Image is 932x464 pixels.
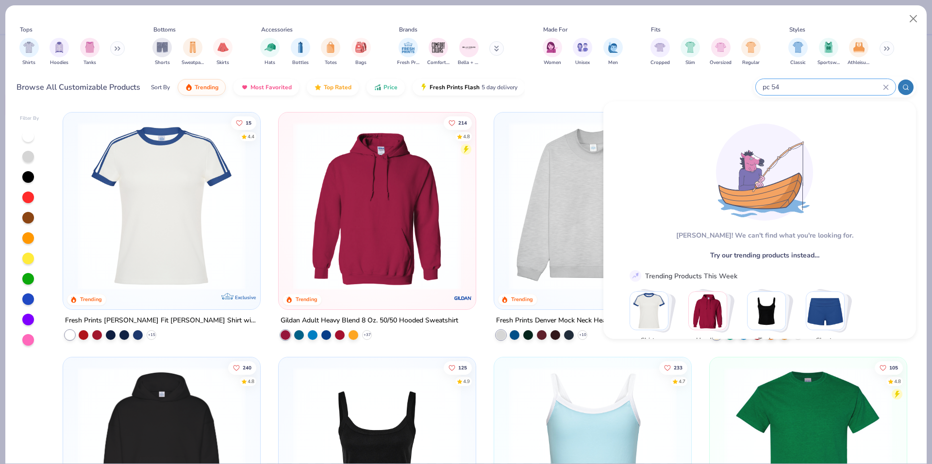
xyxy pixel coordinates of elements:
[355,42,366,53] img: Bags Image
[216,59,229,66] span: Skirts
[630,292,668,330] img: Shirts
[351,38,371,66] div: filter for Bags
[806,291,850,349] button: Stack Card Button Shorts
[466,122,644,290] img: a164e800-7022-4571-a324-30c76f641635
[746,42,757,53] img: Regular Image
[50,38,69,66] button: filter button
[65,315,258,327] div: Fresh Prints [PERSON_NAME] Fit [PERSON_NAME] Shirt with Stripes
[351,38,371,66] button: filter button
[246,120,252,125] span: 15
[195,83,218,91] span: Trending
[397,59,419,66] span: Fresh Prints
[603,38,623,66] button: filter button
[463,378,470,385] div: 4.9
[742,59,760,66] span: Regular
[741,38,761,66] div: filter for Regular
[19,38,39,66] div: filter for Shirts
[789,25,805,34] div: Styles
[875,361,903,374] button: Like
[458,365,467,370] span: 125
[265,59,275,66] span: Hats
[679,378,685,385] div: 4.7
[853,42,865,53] img: Athleisure Image
[291,38,310,66] button: filter button
[751,336,782,346] span: Tanks
[762,81,883,93] input: Try "T-Shirt"
[157,42,168,53] img: Shorts Image
[325,42,336,53] img: Totes Image
[182,38,204,66] div: filter for Sweatpants
[496,315,668,327] div: Fresh Prints Denver Mock Neck Heavyweight Sweatshirt
[84,42,95,53] img: Tanks Image
[681,38,700,66] button: filter button
[155,59,170,66] span: Shorts
[178,79,226,96] button: Trending
[17,81,140,93] div: Browse All Customizable Products
[689,292,727,330] img: Hoodies
[151,83,170,92] div: Sort By
[482,82,517,93] span: 5 day delivery
[904,10,923,28] button: Close
[397,38,419,66] div: filter for Fresh Prints
[235,294,256,301] span: Exclusive
[608,42,618,53] img: Men Image
[182,38,204,66] button: filter button
[383,83,398,91] span: Price
[806,292,844,330] img: Shorts
[817,59,840,66] span: Sportswear
[462,40,476,55] img: Bella + Canvas Image
[573,38,592,66] button: filter button
[260,38,280,66] div: filter for Hats
[397,38,419,66] button: filter button
[20,115,39,122] div: Filter By
[366,79,405,96] button: Price
[291,38,310,66] div: filter for Bottles
[261,25,293,34] div: Accessories
[710,38,732,66] button: filter button
[788,38,808,66] div: filter for Classic
[577,42,588,53] img: Unisex Image
[229,361,257,374] button: Like
[260,38,280,66] button: filter button
[232,116,257,129] button: Like
[710,38,732,66] div: filter for Oversized
[504,122,682,290] img: f5d85501-0dbb-4ee4-b115-c08fa3845d83
[182,59,204,66] span: Sweatpants
[241,83,249,91] img: most_fav.gif
[793,42,804,53] img: Classic Image
[685,42,696,53] img: Slim Image
[543,38,562,66] button: filter button
[810,336,841,346] span: Shorts
[80,38,100,66] button: filter button
[401,40,416,55] img: Fresh Prints Image
[748,292,785,330] img: Tanks
[894,378,901,385] div: 4.8
[453,288,473,308] img: Gildan logo
[243,365,252,370] span: 240
[692,336,724,346] span: Hoodies
[458,38,480,66] button: filter button
[148,332,155,338] span: + 15
[314,83,322,91] img: TopRated.gif
[848,38,870,66] div: filter for Athleisure
[544,59,561,66] span: Women
[543,25,567,34] div: Made For
[889,365,898,370] span: 105
[399,25,417,34] div: Brands
[288,122,466,290] img: 01756b78-01f6-4cc6-8d8a-3c30c1a0c8ac
[654,42,666,53] img: Cropped Image
[213,38,233,66] div: filter for Skirts
[20,25,33,34] div: Tops
[248,378,255,385] div: 4.8
[444,361,472,374] button: Like
[710,59,732,66] span: Oversized
[217,42,229,53] img: Skirts Image
[248,133,255,140] div: 4.4
[50,59,68,66] span: Hoodies
[458,59,480,66] span: Bella + Canvas
[817,38,840,66] button: filter button
[444,116,472,129] button: Like
[321,38,340,66] button: filter button
[427,38,449,66] button: filter button
[681,38,700,66] div: filter for Slim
